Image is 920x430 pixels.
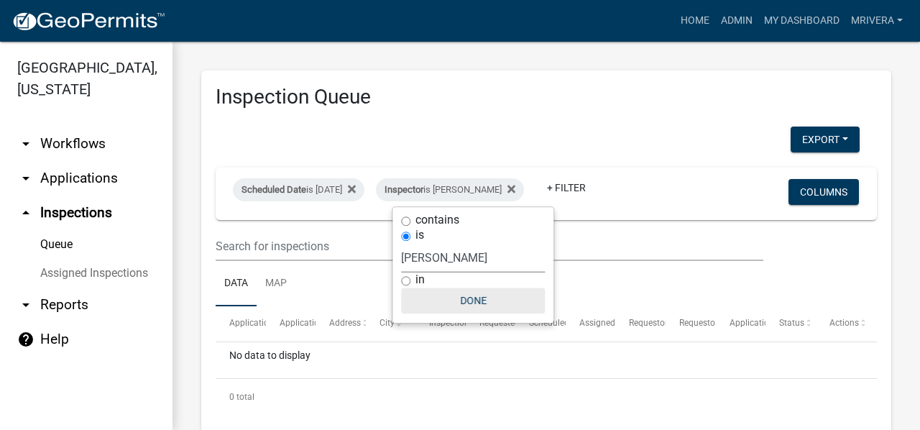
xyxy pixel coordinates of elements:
span: Address [329,318,361,328]
span: Scheduled Time [529,318,591,328]
a: Data [216,261,257,307]
a: Home [675,7,715,35]
datatable-header-cell: Requestor Phone [666,306,716,341]
datatable-header-cell: Status [765,306,816,341]
span: City [379,318,395,328]
span: Assigned Inspector [579,318,653,328]
datatable-header-cell: Address [316,306,366,341]
span: Application [229,318,274,328]
i: arrow_drop_down [17,296,34,314]
button: Export [791,127,860,152]
datatable-header-cell: Requestor Name [615,306,666,341]
button: Columns [788,179,859,205]
div: is [DATE] [233,178,364,201]
a: My Dashboard [758,7,845,35]
input: Search for inspections [216,232,763,261]
datatable-header-cell: Application Description [715,306,765,341]
datatable-header-cell: Assigned Inspector [566,306,616,341]
i: arrow_drop_up [17,204,34,221]
i: help [17,331,34,348]
label: is [415,229,424,241]
span: Application Type [280,318,345,328]
span: Inspector [385,184,423,195]
datatable-header-cell: Application Type [266,306,316,341]
label: in [415,274,425,285]
span: Scheduled Date [241,184,306,195]
h3: Inspection Queue [216,85,877,109]
div: is [PERSON_NAME] [376,178,524,201]
span: Requestor Name [629,318,694,328]
a: Map [257,261,295,307]
datatable-header-cell: City [366,306,416,341]
div: 0 total [216,379,877,415]
div: No data to display [216,342,877,378]
a: mrivera [845,7,908,35]
span: Application Description [730,318,820,328]
span: Status [779,318,804,328]
span: Actions [829,318,859,328]
i: arrow_drop_down [17,135,34,152]
datatable-header-cell: Actions [815,306,865,341]
a: Admin [715,7,758,35]
datatable-header-cell: Application [216,306,266,341]
span: Requestor Phone [679,318,745,328]
i: arrow_drop_down [17,170,34,187]
button: Done [401,288,545,314]
a: + Filter [535,175,597,201]
label: contains [415,214,459,226]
